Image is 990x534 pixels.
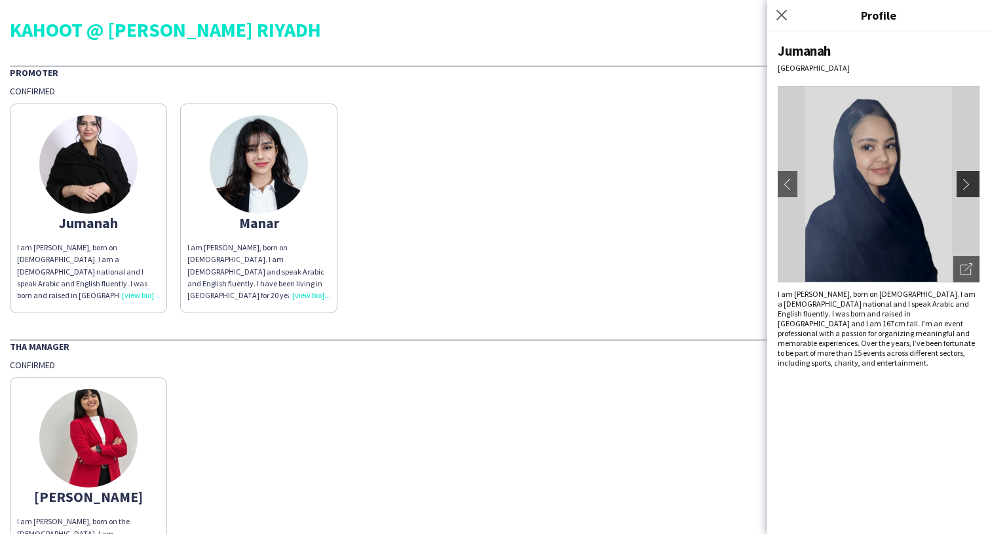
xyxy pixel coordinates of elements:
[10,66,980,79] div: Promoter
[187,242,330,301] div: I am [PERSON_NAME], born on [DEMOGRAPHIC_DATA]. I am [DEMOGRAPHIC_DATA] and speak Arabic and Engl...
[10,339,980,353] div: THA Manager
[10,20,980,39] div: KAHOOT @ [PERSON_NAME] RIYADH
[39,115,138,214] img: thumb-6836eee30d6d3.jpeg
[778,42,980,60] div: Jumanah
[767,7,990,24] h3: Profile
[17,491,160,503] div: [PERSON_NAME]
[17,242,160,301] div: I am [PERSON_NAME], born on [DEMOGRAPHIC_DATA]. I am a [DEMOGRAPHIC_DATA] national and I speak Ar...
[953,256,980,282] div: Open photos pop-in
[17,217,160,229] div: Jumanah
[778,86,980,282] img: Crew avatar or photo
[10,359,980,371] div: Confirmed
[39,389,138,487] img: thumb-668682a9334c6.jpg
[210,115,308,214] img: thumb-0951646f-a971-4881-a2fb-1535a49c26a3.jpg
[187,217,330,229] div: Manar
[10,85,980,97] div: Confirmed
[778,63,980,73] div: [GEOGRAPHIC_DATA]
[778,289,980,368] div: I am [PERSON_NAME], born on [DEMOGRAPHIC_DATA]. I am a [DEMOGRAPHIC_DATA] national and I speak Ar...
